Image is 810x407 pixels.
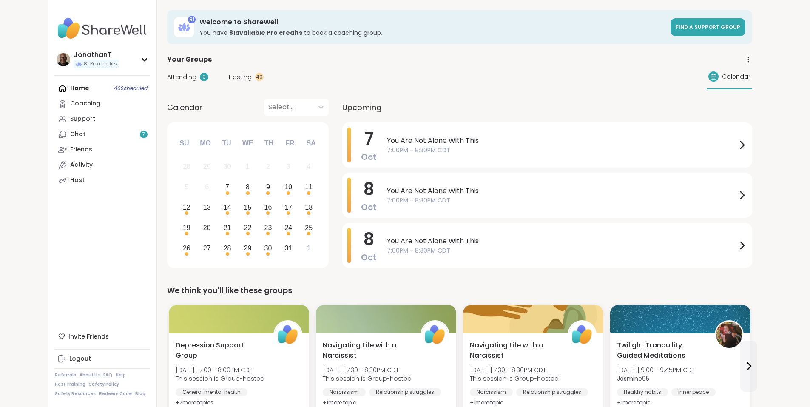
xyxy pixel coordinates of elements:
span: [DATE] | 7:30 - 8:30PM CDT [323,366,412,374]
div: 27 [203,242,211,254]
div: 3 [287,161,290,172]
span: Upcoming [342,102,381,113]
div: Not available Sunday, September 28th, 2025 [178,158,196,176]
div: Relationship struggles [369,388,441,396]
a: Logout [55,351,150,367]
div: 18 [305,202,313,213]
div: Th [259,134,278,153]
span: You Are Not Alone With This [387,236,737,246]
div: Not available Monday, September 29th, 2025 [198,158,216,176]
div: Choose Tuesday, October 28th, 2025 [218,239,236,257]
div: Friends [70,145,92,154]
div: Choose Sunday, October 19th, 2025 [178,219,196,237]
span: Depression Support Group [176,340,264,361]
a: Safety Resources [55,391,96,397]
a: Find a support group [671,18,745,36]
div: 8 [246,181,250,193]
div: 24 [284,222,292,233]
a: Chat7 [55,127,150,142]
div: Choose Friday, October 24th, 2025 [279,219,298,237]
div: Activity [70,161,93,169]
div: Relationship struggles [516,388,588,396]
div: Not available Thursday, October 2nd, 2025 [259,158,277,176]
div: 9 [266,181,270,193]
span: Navigating Life with a Narcissist [323,340,411,361]
div: Choose Thursday, October 23rd, 2025 [259,219,277,237]
div: 22 [244,222,252,233]
span: [DATE] | 9:00 - 9:45PM CDT [617,366,695,374]
div: Choose Thursday, October 30th, 2025 [259,239,277,257]
a: About Us [80,372,100,378]
div: Chat [70,130,85,139]
div: Choose Saturday, October 11th, 2025 [300,178,318,196]
b: Jasmine95 [617,374,649,383]
div: Choose Tuesday, October 7th, 2025 [218,178,236,196]
div: Not available Friday, October 3rd, 2025 [279,158,298,176]
div: Host [70,176,85,185]
span: This session is Group-hosted [323,374,412,383]
div: Choose Saturday, October 18th, 2025 [300,199,318,217]
a: FAQ [103,372,112,378]
span: 7:00PM - 8:30PM CDT [387,246,737,255]
a: Activity [55,157,150,173]
a: Host [55,173,150,188]
a: Blog [135,391,145,397]
span: You Are Not Alone With This [387,186,737,196]
div: 1 [246,161,250,172]
a: Redeem Code [99,391,132,397]
div: Choose Tuesday, October 21st, 2025 [218,219,236,237]
div: Su [175,134,193,153]
div: Choose Wednesday, October 15th, 2025 [239,199,257,217]
span: [DATE] | 7:00 - 8:00PM CDT [176,366,264,374]
span: You Are Not Alone With This [387,136,737,146]
div: 4 [307,161,311,172]
span: Calendar [722,72,750,81]
a: Referrals [55,372,76,378]
div: We think you'll like these groups [167,285,752,296]
div: Choose Friday, October 17th, 2025 [279,199,298,217]
div: Invite Friends [55,329,150,344]
span: Attending [167,73,196,82]
div: 81 [188,16,196,23]
span: 8 [364,177,374,201]
div: 14 [224,202,231,213]
div: Not available Monday, October 6th, 2025 [198,178,216,196]
div: Narcissism [470,388,513,396]
div: Not available Tuesday, September 30th, 2025 [218,158,236,176]
img: ShareWell [422,322,448,348]
span: Navigating Life with a Narcissist [470,340,558,361]
div: 20 [203,222,211,233]
span: 7:00PM - 8:30PM CDT [387,146,737,155]
span: This session is Group-hosted [176,374,264,383]
div: Inner peace [671,388,716,396]
div: Not available Wednesday, October 1st, 2025 [239,158,257,176]
h3: Welcome to ShareWell [199,17,665,27]
div: 28 [183,161,190,172]
div: 30 [264,242,272,254]
div: Mo [196,134,215,153]
span: Twilight Tranquility: Guided Meditations [617,340,705,361]
div: Choose Thursday, October 16th, 2025 [259,199,277,217]
div: 13 [203,202,211,213]
a: Help [116,372,126,378]
div: Choose Wednesday, October 29th, 2025 [239,239,257,257]
img: ShareWell [569,322,595,348]
img: ShareWell Nav Logo [55,14,150,43]
a: Coaching [55,96,150,111]
div: Choose Monday, October 13th, 2025 [198,199,216,217]
div: Choose Saturday, October 25th, 2025 [300,219,318,237]
div: 29 [244,242,252,254]
span: 81 Pro credits [84,60,117,68]
a: Host Training [55,381,85,387]
div: Choose Sunday, October 12th, 2025 [178,199,196,217]
span: Oct [361,251,377,263]
div: 30 [224,161,231,172]
span: Your Groups [167,54,212,65]
div: 26 [183,242,190,254]
div: Choose Monday, October 27th, 2025 [198,239,216,257]
div: 40 [255,73,264,81]
div: 2 [266,161,270,172]
span: Oct [361,201,377,213]
div: 5 [185,181,188,193]
div: 0 [200,73,208,81]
